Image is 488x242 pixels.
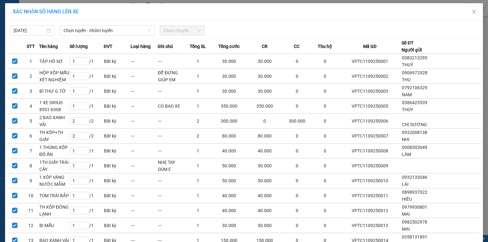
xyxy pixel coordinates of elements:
[104,188,131,203] td: Bất kỳ
[185,144,212,158] td: 1
[70,43,88,50] span: Số lượng
[23,203,39,218] td: 11
[402,182,409,187] span: LÀI
[185,173,212,188] td: 1
[39,114,70,129] td: 2 BAO XANH VẢI
[70,54,104,69] td: / 1
[247,218,282,233] td: 30.000
[158,218,185,233] td: ---
[339,218,402,233] td: VPTC1109250013
[23,54,39,69] td: 1
[27,43,35,50] span: STT
[339,188,402,203] td: VPTC1109250011
[282,69,312,84] td: 0
[402,39,422,53] div: Số ĐT Người gửi
[282,144,312,158] td: 0
[211,114,247,129] td: 300.000
[282,54,312,69] td: 0
[312,218,339,233] td: 0
[402,226,410,232] span: MAI
[465,3,483,21] button: Close
[185,69,212,84] td: 1
[39,158,70,173] td: 1TH GIẤY TRÁI CÂY
[402,137,410,142] span: NHI
[158,203,185,218] td: ---
[104,218,131,233] td: Bất kỳ
[339,173,402,188] td: VPTC1109250010
[39,84,70,99] td: BÌ THƯ G.TỜ
[104,203,131,218] td: Bất kỳ
[312,144,339,158] td: 0
[402,92,412,97] span: NAM
[294,43,300,50] span: CC
[23,173,39,188] td: 9
[185,203,212,218] td: 1
[70,129,104,144] td: / 2
[23,99,39,114] td: 4
[185,218,212,233] td: 1
[158,54,185,69] td: ---
[402,85,427,90] span: 0792106329
[158,129,185,144] td: ---
[70,114,104,129] td: / 2
[402,152,411,157] span: LÂM
[402,175,427,180] span: 0932133046
[211,84,247,99] td: 30.000
[70,69,104,84] td: / 1
[211,69,247,84] td: 30.000
[39,203,70,218] td: TH XỐP ĐÔNG LẠNH
[402,77,410,82] span: THU
[13,9,79,15] span: XÁC NHẬN SỐ HÀNG LÊN XE
[70,158,104,173] td: / 1
[23,129,39,144] td: 6
[402,100,427,105] span: 0386425539
[158,173,185,188] td: ---
[312,69,339,84] td: 0
[211,144,247,158] td: 40.000
[131,158,158,173] td: ---
[39,144,70,158] td: 1 THÙNG XỐP ĐỒ ĂN
[131,69,158,84] td: ---
[158,188,185,203] td: ---
[312,188,339,203] td: 0
[39,99,70,114] td: 1 XE SIRIUS 85S1-6308
[104,114,131,129] td: Bất kỳ
[339,69,402,84] td: VPTC1109250002
[70,188,104,203] td: / 1
[158,43,173,50] span: Ghi chú
[104,129,131,144] td: Bất kỳ
[339,114,402,129] td: VPTC1109250006
[211,173,247,188] td: 50.000
[312,84,339,99] td: 0
[247,203,282,218] td: 40.000
[70,144,104,158] td: / 1
[402,62,413,67] span: THUỶ
[312,99,339,114] td: 0
[211,203,247,218] td: 40.000
[339,129,402,144] td: VPTC1109250007
[247,99,282,114] td: 350.000
[211,218,247,233] td: 30.000
[282,114,312,129] td: 300.000
[339,99,402,114] td: VPTC1109250005
[282,218,312,233] td: 0
[282,173,312,188] td: 0
[211,54,247,69] td: 30.000
[158,99,185,114] td: CÓ BAO XE
[131,203,158,218] td: ---
[402,70,427,75] span: 0906972928
[402,190,427,195] span: 0898937022
[185,188,212,203] td: 1
[318,43,332,50] span: Thu hộ
[23,158,39,173] td: 8
[402,197,412,202] span: HIẾU
[185,114,212,129] td: 2
[104,99,131,114] td: Bất kỳ
[471,9,477,14] span: close
[247,144,282,158] td: 40.000
[218,43,240,50] span: Tổng cước
[104,144,131,158] td: Bất kỳ
[70,84,104,99] td: / 1
[64,26,151,35] span: Chọn tuyến - nhóm tuyến
[70,218,104,233] td: / 1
